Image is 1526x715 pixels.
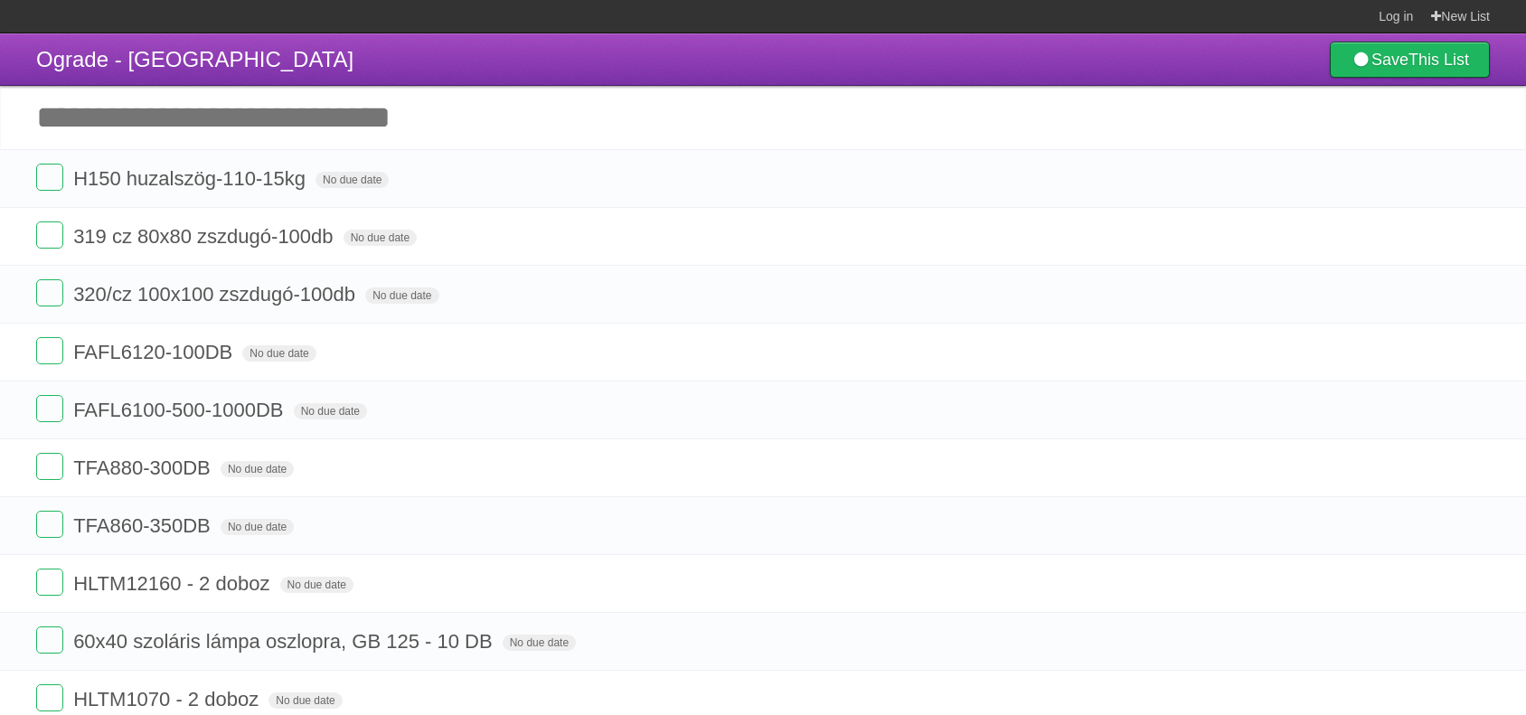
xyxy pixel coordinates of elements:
[365,287,438,304] span: No due date
[36,626,63,654] label: Done
[36,395,63,422] label: Done
[36,453,63,480] label: Done
[280,577,353,593] span: No due date
[36,164,63,191] label: Done
[344,230,417,246] span: No due date
[73,167,310,190] span: H150 huzalszög-110-15kg
[316,172,389,188] span: No due date
[36,279,63,306] label: Done
[1408,51,1469,69] b: This List
[503,635,576,651] span: No due date
[268,692,342,709] span: No due date
[73,514,215,537] span: TFA860-350DB
[221,519,294,535] span: No due date
[73,225,337,248] span: 319 cz 80x80 zszdugó-100db
[36,221,63,249] label: Done
[73,283,360,306] span: 320/cz 100x100 zszdugó-100db
[36,684,63,711] label: Done
[242,345,316,362] span: No due date
[73,456,215,479] span: TFA880-300DB
[73,399,287,421] span: FAFL6100-500-1000DB
[36,47,353,71] span: Ograde - [GEOGRAPHIC_DATA]
[73,630,496,653] span: 60x40 szoláris lámpa oszlopra, GB 125 - 10 DB
[36,569,63,596] label: Done
[294,403,367,419] span: No due date
[36,511,63,538] label: Done
[73,341,237,363] span: FAFL6120-100DB
[1330,42,1490,78] a: SaveThis List
[221,461,294,477] span: No due date
[73,572,274,595] span: HLTM12160 - 2 doboz
[36,337,63,364] label: Done
[73,688,263,710] span: HLTM1070 - 2 doboz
